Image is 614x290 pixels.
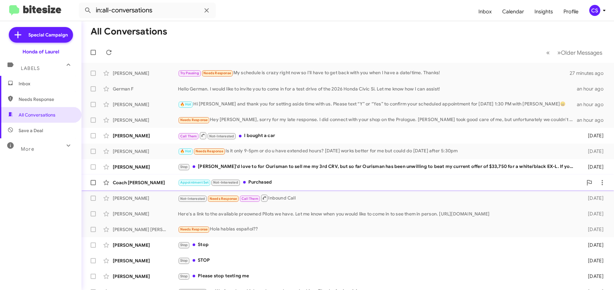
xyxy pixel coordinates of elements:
span: Needs Response [203,71,231,75]
span: Needs Response [180,227,208,231]
div: [DATE] [578,195,609,201]
span: « [546,48,550,57]
h1: All Conversations [91,26,167,37]
button: Next [553,46,606,59]
div: [PERSON_NAME] [113,148,178,155]
div: Is it only 9-5pm or do u have extended hours? [DATE] works better for me but could do [DATE] afte... [178,147,578,155]
div: an hour ago [577,86,609,92]
div: [PERSON_NAME] [113,242,178,248]
span: More [21,146,34,152]
a: Insights [529,2,558,21]
div: STOP [178,257,578,264]
span: 🔥 Hot [180,149,191,153]
span: Save a Deal [19,127,43,134]
div: [PERSON_NAME] [113,211,178,217]
div: German F [113,86,178,92]
div: [PERSON_NAME] [113,117,178,123]
span: Not-Interested [209,134,234,138]
div: [PERSON_NAME]'d love to for Ourisman to sell me my 3rd CRV, but so far Ourisman has been unwillin... [178,163,578,171]
button: CS [584,5,607,16]
div: [DATE] [578,211,609,217]
div: Hello German. I would like to invite you to come in for a test drive of the 2026 Honda Civic Si. ... [178,86,577,92]
span: Not-Interested [213,180,238,185]
a: Inbox [473,2,497,21]
div: CS [589,5,600,16]
div: Hey [PERSON_NAME], sorry for my late response. I did connect with your shop on the Prologue. [PER... [178,116,577,124]
div: [DATE] [578,148,609,155]
span: Appointment Set [180,180,209,185]
div: [PERSON_NAME] [113,132,178,139]
div: I bought a car [178,131,578,140]
div: Hola hablas español?? [178,226,578,233]
span: Call Them [180,134,197,138]
span: » [557,48,561,57]
span: Try Pausing [180,71,199,75]
div: Hi [PERSON_NAME] and thank you for setting aside time with us. Please text “Y” or “Yes” to confir... [178,101,577,108]
span: Stop [180,274,188,278]
div: [DATE] [578,164,609,170]
div: Here's a link to the available preowned Pilots we have. Let me know when you would like to come i... [178,211,578,217]
div: Inbound Call [178,194,578,202]
div: [DATE] [578,242,609,248]
div: Stop [178,241,578,249]
div: an hour ago [577,101,609,108]
input: Search [79,3,216,18]
div: Coach [PERSON_NAME] [113,179,178,186]
div: [DATE] [578,257,609,264]
span: 🔥 Hot [180,102,191,106]
div: Please stop texting me [178,272,578,280]
nav: Page navigation example [543,46,606,59]
div: [DATE] [578,226,609,233]
span: Not-Interested [180,197,205,201]
span: Labels [21,65,40,71]
div: [PERSON_NAME] [113,195,178,201]
div: [PERSON_NAME] [PERSON_NAME] [113,226,178,233]
span: Needs Response [210,197,237,201]
div: 27 minutes ago [570,70,609,76]
button: Previous [542,46,554,59]
span: Stop [180,258,188,263]
span: Needs Response [196,149,223,153]
div: [DATE] [578,132,609,139]
span: Stop [180,243,188,247]
a: Calendar [497,2,529,21]
span: Special Campaign [28,32,68,38]
span: Inbox [19,80,74,87]
span: All Conversations [19,112,55,118]
div: [PERSON_NAME] [113,273,178,280]
div: [PERSON_NAME] [113,257,178,264]
span: Needs Response [180,118,208,122]
div: [PERSON_NAME] [113,70,178,76]
div: [PERSON_NAME] [113,101,178,108]
span: Call Them [241,197,258,201]
div: Purchased [178,179,583,186]
div: an hour ago [577,117,609,123]
span: Older Messages [561,49,602,56]
div: [DATE] [578,273,609,280]
span: Stop [180,165,188,169]
a: Special Campaign [9,27,73,43]
div: [PERSON_NAME] [113,164,178,170]
div: My schedule is crazy right now so I'll have to get back with you when I have a date/time. Thanks! [178,69,570,77]
span: Needs Response [19,96,74,103]
div: Honda of Laurel [22,48,59,55]
a: Profile [558,2,584,21]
